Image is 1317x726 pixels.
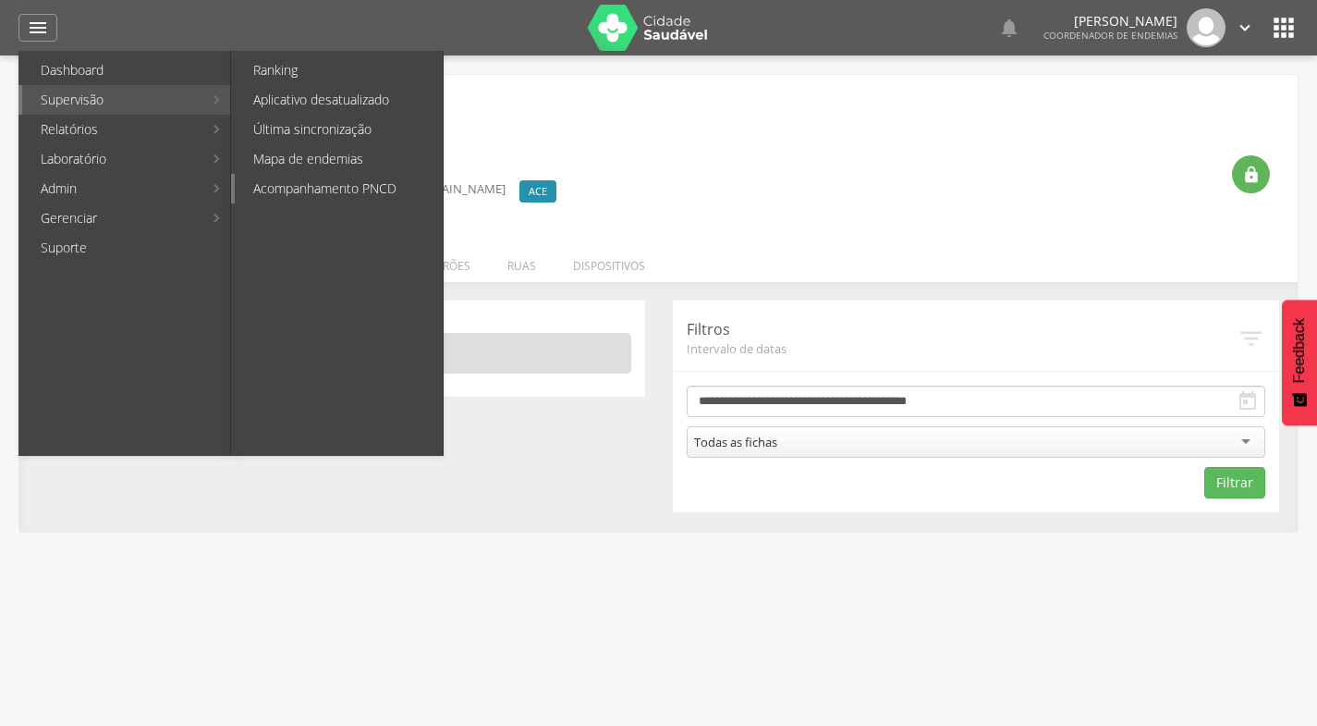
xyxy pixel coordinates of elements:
[1242,166,1261,184] i: 
[27,17,49,39] i: 
[1238,325,1265,352] i: 
[22,233,230,263] a: Suporte
[22,85,202,115] a: Supervisão
[1043,29,1177,42] span: Coordenador de Endemias
[529,184,547,199] span: ACE
[22,115,202,144] a: Relatórios
[235,85,443,115] a: Aplicativo desatualizado
[1282,300,1317,425] button: Feedback - Mostrar pesquisa
[235,115,443,144] a: Última sincronização
[1237,390,1259,412] i: 
[489,240,555,283] li: Ruas
[1235,18,1255,38] i: 
[1043,15,1177,28] p: [PERSON_NAME]
[555,240,664,283] li: Dispositivos
[22,174,202,203] a: Admin
[998,8,1020,47] a: 
[22,55,230,85] a: Dashboard
[998,17,1020,39] i: 
[1235,8,1255,47] a: 
[235,55,443,85] a: Ranking
[1291,318,1308,383] span: Feedback
[694,434,777,450] div: Todas as fichas
[1204,467,1265,498] button: Filtrar
[18,14,57,42] a: 
[1269,13,1299,43] i: 
[687,319,1238,340] p: Filtros
[235,144,443,174] a: Mapa de endemias
[235,174,443,203] a: Acompanhamento PNCD
[687,340,1238,357] span: Intervalo de datas
[22,144,202,174] a: Laboratório
[22,203,202,233] a: Gerenciar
